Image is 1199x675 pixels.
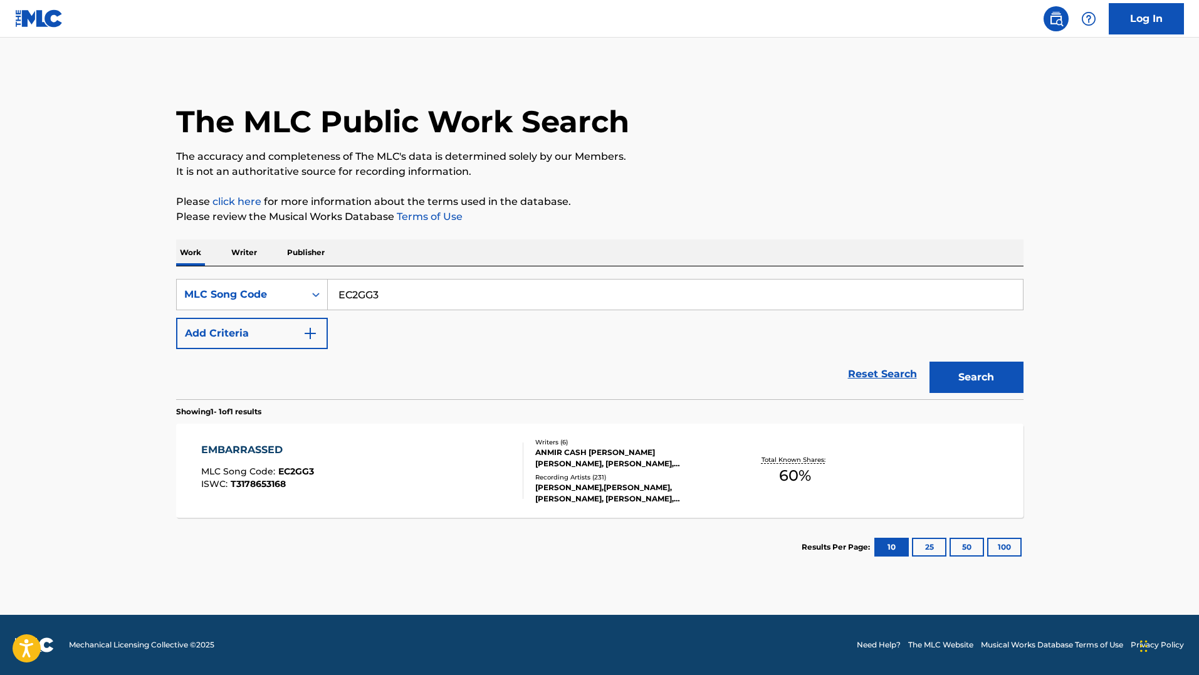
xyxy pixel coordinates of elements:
button: 50 [950,538,984,557]
a: click here [212,196,261,207]
p: Results Per Page: [802,542,873,553]
p: Showing 1 - 1 of 1 results [176,406,261,417]
span: Mechanical Licensing Collective © 2025 [69,639,214,651]
img: logo [15,637,54,652]
img: help [1081,11,1096,26]
div: Help [1076,6,1101,31]
img: 9d2ae6d4665cec9f34b9.svg [303,326,318,341]
p: Please review the Musical Works Database [176,209,1024,224]
button: 25 [912,538,946,557]
p: Please for more information about the terms used in the database. [176,194,1024,209]
span: MLC Song Code : [201,466,278,477]
div: Writers ( 6 ) [535,437,725,447]
a: Privacy Policy [1131,639,1184,651]
button: Add Criteria [176,318,328,349]
span: 60 % [779,464,811,487]
div: Drag [1140,627,1148,665]
p: Publisher [283,239,328,266]
a: Reset Search [842,360,923,388]
div: MLC Song Code [184,287,297,302]
iframe: Chat Widget [1136,615,1199,675]
div: Recording Artists ( 231 ) [535,473,725,482]
span: ISWC : [201,478,231,489]
span: T3178653168 [231,478,286,489]
a: Log In [1109,3,1184,34]
a: Need Help? [857,639,901,651]
p: Writer [228,239,261,266]
div: EMBARRASSED [201,442,314,458]
button: Search [929,362,1024,393]
img: search [1049,11,1064,26]
div: [PERSON_NAME],[PERSON_NAME], [PERSON_NAME], [PERSON_NAME], [PERSON_NAME],[PERSON_NAME], [PERSON_N... [535,482,725,505]
p: It is not an authoritative source for recording information. [176,164,1024,179]
button: 100 [987,538,1022,557]
div: ANMIR CASH [PERSON_NAME] [PERSON_NAME], [PERSON_NAME], [PERSON_NAME], [PERSON_NAME], [PERSON_NAME... [535,447,725,469]
p: The accuracy and completeness of The MLC's data is determined solely by our Members. [176,149,1024,164]
form: Search Form [176,279,1024,399]
button: 10 [874,538,909,557]
a: The MLC Website [908,639,973,651]
a: Terms of Use [394,211,463,222]
span: EC2GG3 [278,466,314,477]
h1: The MLC Public Work Search [176,103,629,140]
a: EMBARRASSEDMLC Song Code:EC2GG3ISWC:T3178653168Writers (6)ANMIR CASH [PERSON_NAME] [PERSON_NAME],... [176,424,1024,518]
img: MLC Logo [15,9,63,28]
p: Work [176,239,205,266]
a: Musical Works Database Terms of Use [981,639,1123,651]
p: Total Known Shares: [762,455,829,464]
a: Public Search [1044,6,1069,31]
